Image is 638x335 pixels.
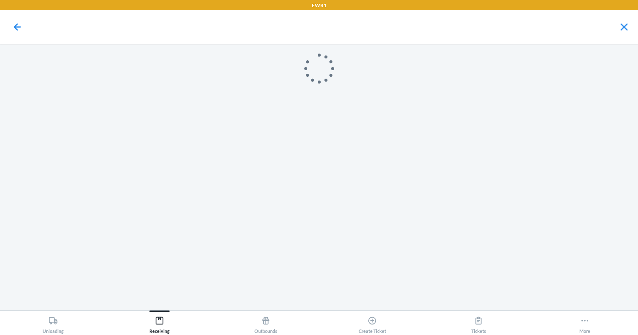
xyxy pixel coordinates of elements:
div: Receiving [149,313,170,334]
button: Receiving [106,311,213,334]
button: Create Ticket [319,311,425,334]
div: Tickets [471,313,486,334]
div: Create Ticket [359,313,386,334]
div: Unloading [43,313,64,334]
button: Outbounds [213,311,319,334]
div: Outbounds [254,313,277,334]
button: Tickets [425,311,532,334]
div: More [579,313,590,334]
p: EWR1 [312,2,327,9]
button: More [532,311,638,334]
